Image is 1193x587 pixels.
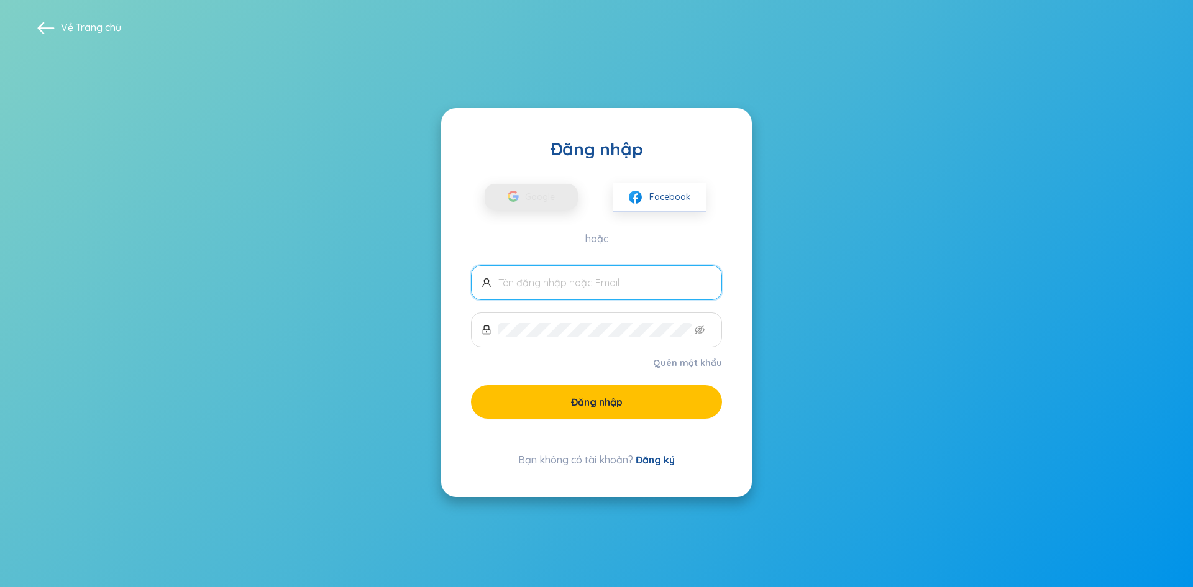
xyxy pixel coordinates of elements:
span: user [482,278,491,288]
button: Đăng nhập [471,385,722,419]
span: Về [61,20,121,34]
button: Google [485,184,578,210]
span: Facebook [649,190,691,204]
span: Google [525,184,561,210]
span: eye-invisible [695,325,705,335]
span: Đăng nhập [571,395,623,409]
a: Trang chủ [76,21,121,34]
input: Tên đăng nhập hoặc Email [498,276,711,289]
button: facebookFacebook [613,183,706,212]
div: Đăng nhập [471,138,722,160]
a: Đăng ký [636,453,675,466]
div: Bạn không có tài khoản? [471,452,722,467]
div: hoặc [471,232,722,245]
a: Quên mật khẩu [653,357,722,369]
span: lock [482,325,491,335]
img: facebook [628,189,643,205]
